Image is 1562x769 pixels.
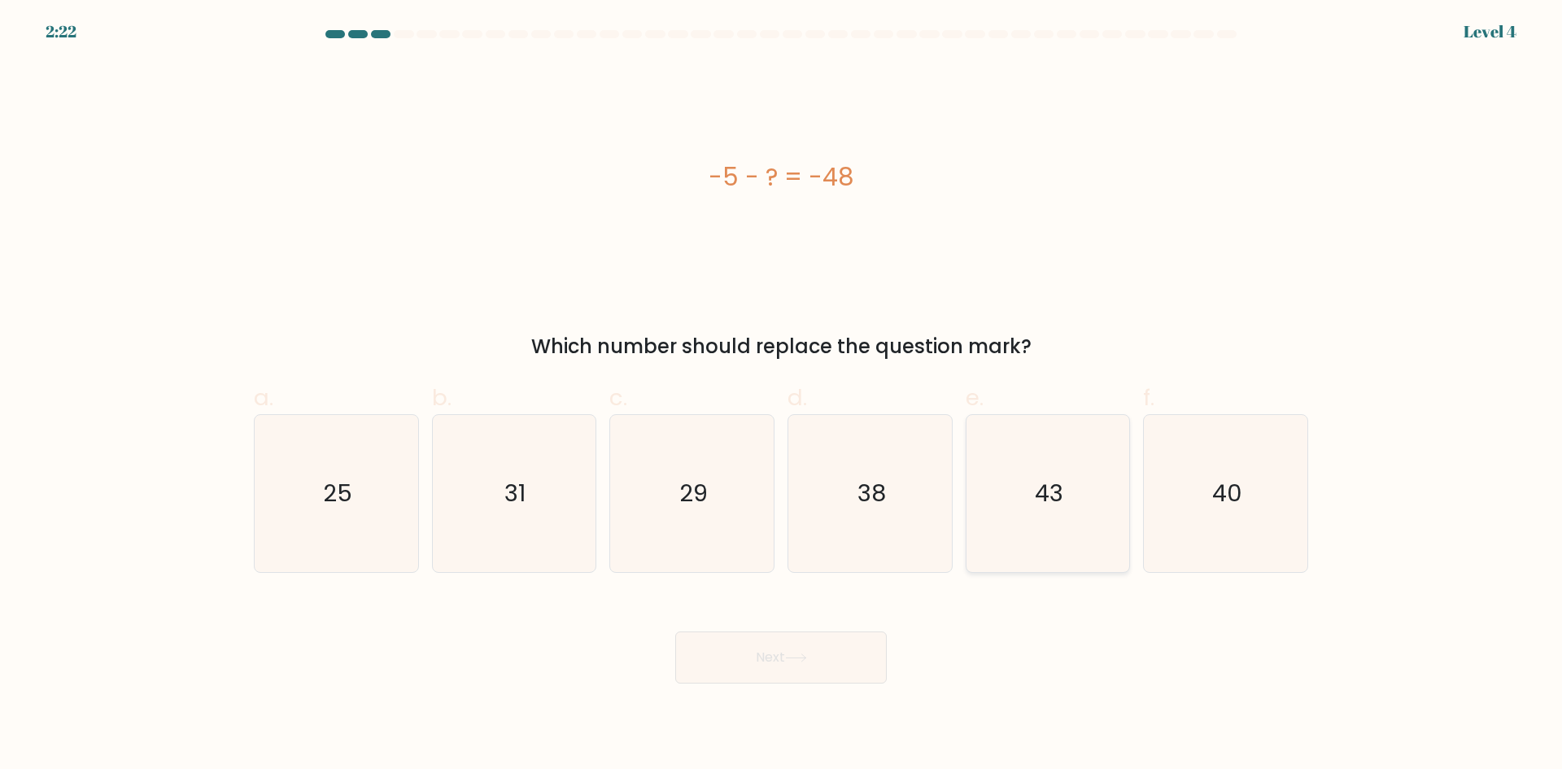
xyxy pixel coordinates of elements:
[254,159,1308,195] div: -5 - ? = -48
[505,477,526,509] text: 31
[323,477,352,509] text: 25
[46,20,76,44] div: 2:22
[1464,20,1516,44] div: Level 4
[679,477,708,509] text: 29
[1035,477,1063,509] text: 43
[609,382,627,413] span: c.
[1143,382,1154,413] span: f.
[264,332,1298,361] div: Which number should replace the question mark?
[675,631,887,684] button: Next
[966,382,984,413] span: e.
[1212,477,1242,509] text: 40
[254,382,273,413] span: a.
[857,477,886,509] text: 38
[432,382,452,413] span: b.
[788,382,807,413] span: d.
